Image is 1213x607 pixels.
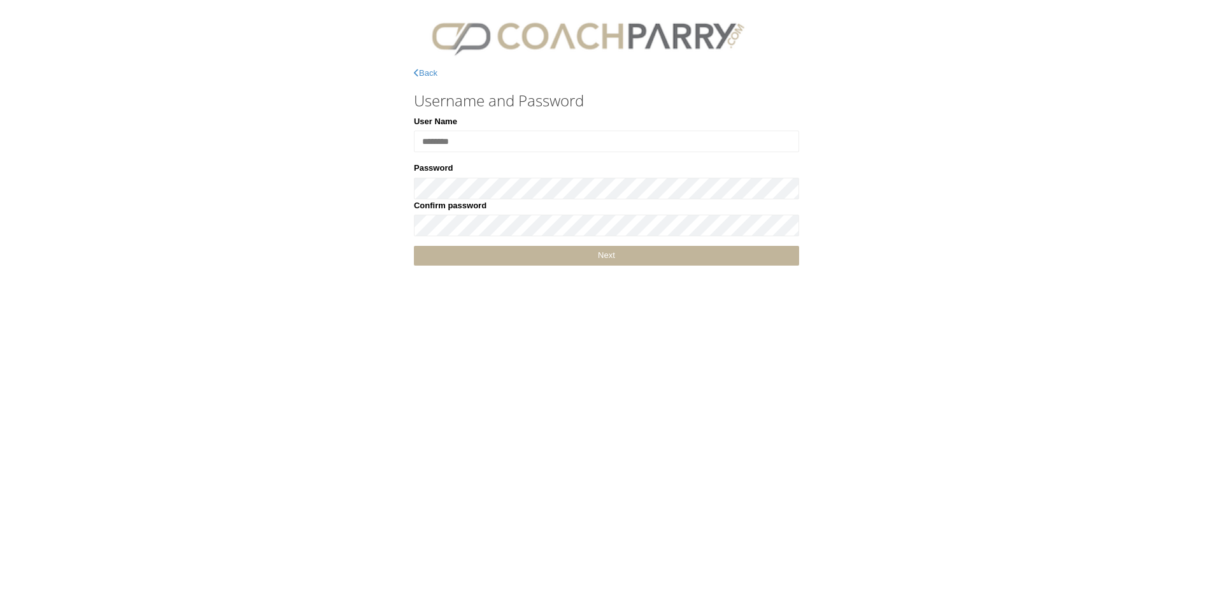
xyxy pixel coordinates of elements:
label: Password [414,162,453,175]
h3: Username and Password [414,92,799,109]
img: CPlogo.png [414,13,762,61]
a: Back [414,68,437,78]
a: Next [414,246,799,266]
label: User Name [414,115,457,128]
label: Confirm password [414,199,486,212]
